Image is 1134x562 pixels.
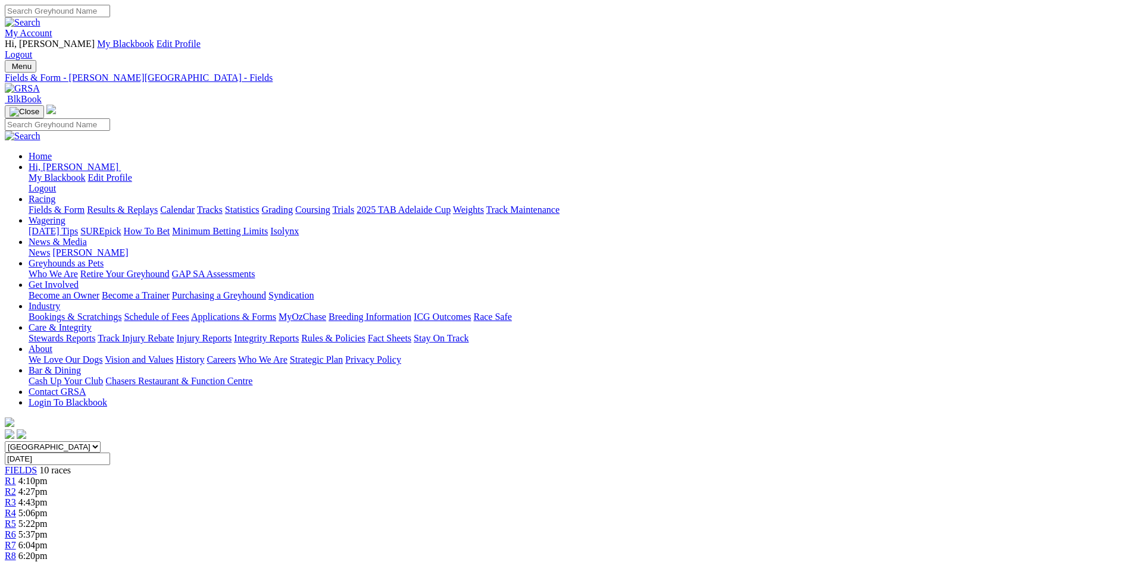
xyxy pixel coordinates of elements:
a: Fact Sheets [368,333,411,343]
a: Privacy Policy [345,354,401,365]
a: Coursing [295,205,330,215]
input: Search [5,118,110,131]
span: R1 [5,476,16,486]
a: Hi, [PERSON_NAME] [29,162,121,172]
a: Care & Integrity [29,322,92,332]
div: Bar & Dining [29,376,1129,387]
a: Schedule of Fees [124,312,189,322]
a: Who We Are [238,354,288,365]
a: Industry [29,301,60,311]
a: Isolynx [270,226,299,236]
a: Track Injury Rebate [98,333,174,343]
a: Rules & Policies [301,333,365,343]
span: 6:04pm [18,540,48,550]
img: facebook.svg [5,429,14,439]
a: Contact GRSA [29,387,86,397]
a: Logout [5,49,32,59]
span: 10 races [39,465,71,475]
a: R6 [5,529,16,539]
a: Cash Up Your Club [29,376,103,386]
a: Tracks [197,205,223,215]
img: Search [5,131,40,142]
span: 4:27pm [18,486,48,497]
div: My Account [5,39,1129,60]
a: Stewards Reports [29,333,95,343]
a: MyOzChase [279,312,326,322]
div: Get Involved [29,290,1129,301]
a: Calendar [160,205,195,215]
a: Greyhounds as Pets [29,258,104,268]
a: Grading [262,205,293,215]
a: Track Maintenance [486,205,560,215]
a: Fields & Form [29,205,85,215]
a: Stay On Track [414,333,468,343]
a: Chasers Restaurant & Function Centre [105,376,252,386]
a: Get Involved [29,280,79,290]
a: R5 [5,519,16,529]
a: 2025 TAB Adelaide Cup [357,205,451,215]
div: News & Media [29,247,1129,258]
div: Wagering [29,226,1129,237]
a: News [29,247,50,258]
span: 6:20pm [18,551,48,561]
a: Purchasing a Greyhound [172,290,266,300]
a: ICG Outcomes [414,312,471,322]
a: Vision and Values [105,354,173,365]
span: FIELDS [5,465,37,475]
a: My Account [5,28,52,38]
a: Bar & Dining [29,365,81,375]
div: Care & Integrity [29,333,1129,344]
span: BlkBook [7,94,42,104]
a: Applications & Forms [191,312,276,322]
a: My Blackbook [97,39,154,49]
a: Edit Profile [88,172,132,183]
a: About [29,344,52,354]
span: 5:06pm [18,508,48,518]
a: Home [29,151,52,161]
span: Hi, [PERSON_NAME] [29,162,118,172]
span: R3 [5,497,16,507]
div: Industry [29,312,1129,322]
a: Syndication [268,290,314,300]
a: Who We Are [29,269,78,279]
a: News & Media [29,237,87,247]
input: Search [5,5,110,17]
div: Racing [29,205,1129,215]
a: R7 [5,540,16,550]
img: logo-grsa-white.png [5,417,14,427]
span: Menu [12,62,32,71]
a: Bookings & Scratchings [29,312,121,322]
div: Greyhounds as Pets [29,269,1129,280]
span: Hi, [PERSON_NAME] [5,39,95,49]
a: R8 [5,551,16,561]
a: Fields & Form - [PERSON_NAME][GEOGRAPHIC_DATA] - Fields [5,73,1129,83]
span: R4 [5,508,16,518]
a: Results & Replays [87,205,158,215]
a: [PERSON_NAME] [52,247,128,258]
a: GAP SA Assessments [172,269,255,279]
a: R2 [5,486,16,497]
img: Search [5,17,40,28]
a: Wagering [29,215,65,225]
img: logo-grsa-white.png [46,105,56,114]
a: Strategic Plan [290,354,343,365]
a: Logout [29,183,56,193]
a: Careers [207,354,236,365]
a: My Blackbook [29,172,86,183]
a: Trials [332,205,354,215]
span: 4:43pm [18,497,48,507]
a: How To Bet [124,226,170,236]
a: Retire Your Greyhound [80,269,170,279]
button: Toggle navigation [5,60,36,73]
img: Close [10,107,39,117]
span: 4:10pm [18,476,48,486]
div: About [29,354,1129,365]
input: Select date [5,453,110,465]
a: History [176,354,204,365]
a: [DATE] Tips [29,226,78,236]
a: Minimum Betting Limits [172,226,268,236]
a: Injury Reports [176,333,232,343]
